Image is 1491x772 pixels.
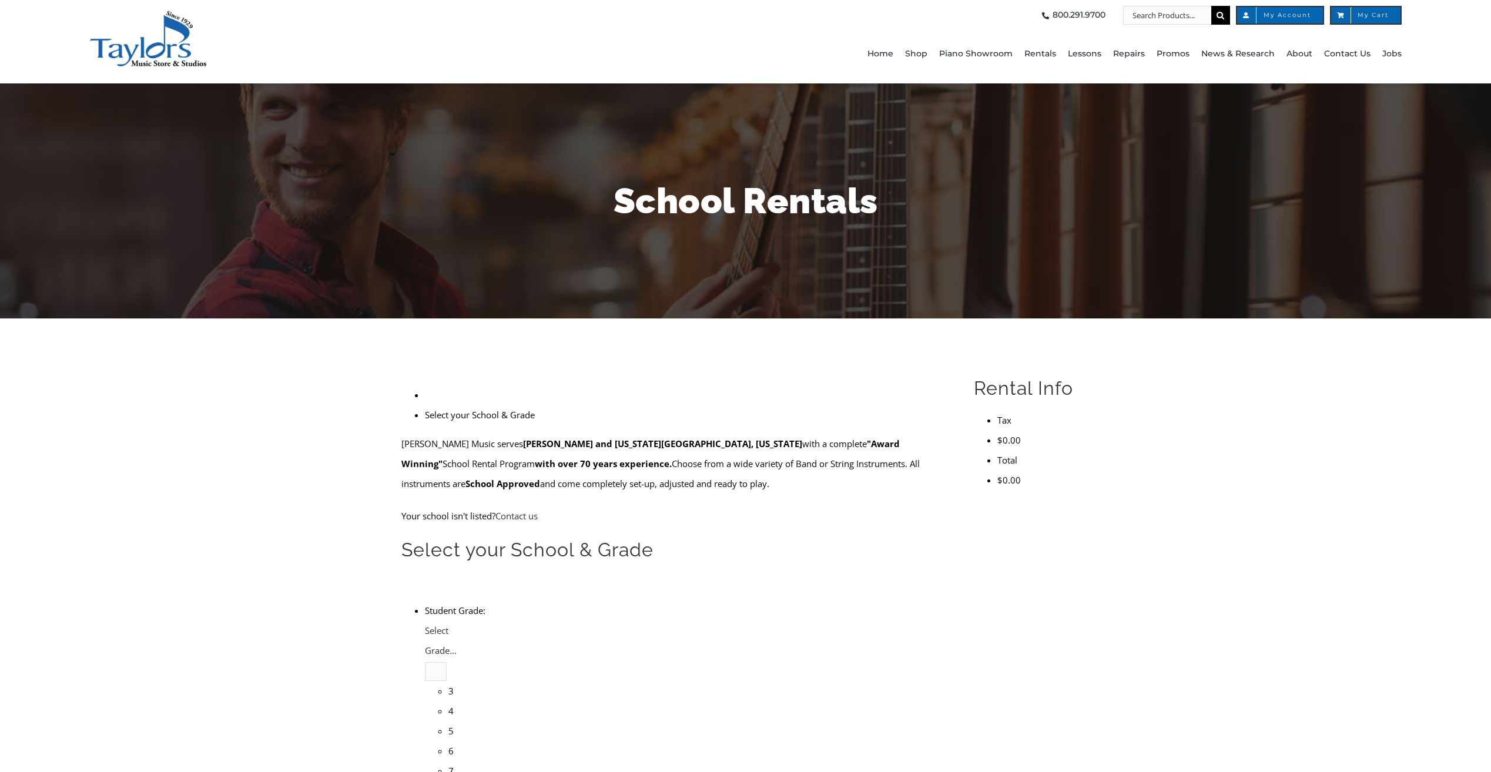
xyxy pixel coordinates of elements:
[89,9,207,21] a: taylors-music-store-west-chester
[425,605,485,616] label: Student Grade:
[401,434,946,494] p: [PERSON_NAME] Music serves with a complete School Rental Program Choose from a wide variety of Ba...
[997,450,1090,470] li: Total
[1157,45,1190,63] span: Promos
[1053,6,1105,25] span: 800.291.9700
[1123,6,1211,25] input: Search Products...
[401,506,946,526] p: Your school isn't listed?
[1330,6,1402,25] a: My Cart
[1249,12,1311,18] span: My Account
[974,376,1090,401] h2: Rental Info
[1113,45,1145,63] span: Repairs
[1038,6,1105,25] a: 800.291.9700
[535,458,672,469] strong: with over 70 years experience.
[425,625,457,656] span: Select Grade...
[495,510,538,522] a: Contact us
[1286,25,1312,83] a: About
[1068,25,1101,83] a: Lessons
[997,430,1090,450] li: $0.00
[425,405,946,425] li: Select your School & Grade
[1024,45,1056,63] span: Rentals
[1236,6,1324,25] a: My Account
[1324,25,1371,83] a: Contact Us
[1382,25,1402,83] a: Jobs
[997,470,1090,490] li: $0.00
[867,45,893,63] span: Home
[402,176,1090,226] h1: School Rentals
[939,25,1013,83] a: Piano Showroom
[1024,25,1056,83] a: Rentals
[1343,12,1389,18] span: My Cart
[1382,45,1402,63] span: Jobs
[1157,25,1190,83] a: Promos
[1068,45,1101,63] span: Lessons
[939,45,1013,63] span: Piano Showroom
[905,25,927,83] a: Shop
[1286,45,1312,63] span: About
[1211,6,1230,25] input: Search
[997,410,1090,430] li: Tax
[401,538,946,562] h2: Select your School & Grade
[431,6,1402,25] nav: Top Right
[905,45,927,63] span: Shop
[431,25,1402,83] nav: Main Menu
[1201,25,1275,83] a: News & Research
[465,478,540,489] strong: School Approved
[1201,45,1275,63] span: News & Research
[1113,25,1145,83] a: Repairs
[867,25,893,83] a: Home
[523,438,802,449] strong: [PERSON_NAME] and [US_STATE][GEOGRAPHIC_DATA], [US_STATE]
[1324,45,1371,63] span: Contact Us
